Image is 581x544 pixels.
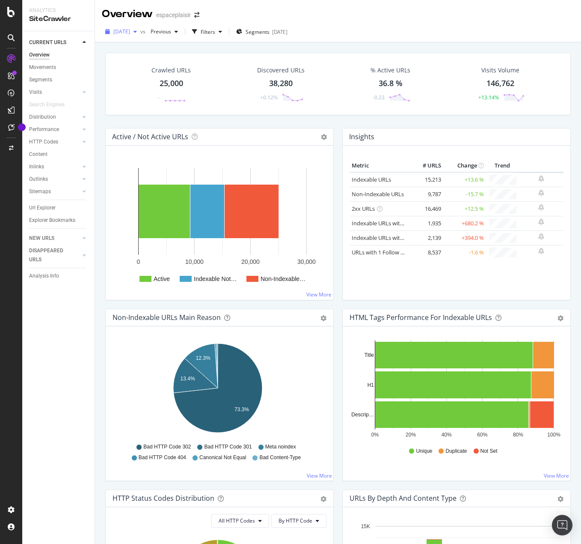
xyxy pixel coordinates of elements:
a: Non-Indexable URLs [352,190,404,198]
div: Visits [29,88,42,97]
a: Distribution [29,113,80,122]
span: Meta noindex [265,443,296,451]
text: H1 [368,382,374,388]
div: gear [557,315,563,321]
div: HTTP Status Codes Distribution [113,494,214,502]
th: # URLS [409,159,443,172]
div: NEW URLS [29,234,54,243]
a: Indexable URLs with Bad H1 [352,219,423,227]
div: gear [557,496,563,502]
div: 36.8 % [379,78,403,89]
div: Open Intercom Messenger [552,515,572,535]
div: Inlinks [29,162,44,171]
a: NEW URLS [29,234,80,243]
td: +680.2 % [443,216,486,230]
div: Performance [29,125,59,134]
a: Analysis Info [29,272,89,281]
a: URLs with 1 Follow Inlink [352,248,415,256]
text: 0% [371,432,379,438]
td: -1.6 % [443,245,486,260]
div: Crawled URLs [151,66,191,75]
td: 2,139 [409,230,443,245]
div: 38,280 [269,78,293,89]
i: Options [321,134,327,140]
div: bell-plus [538,233,544,240]
span: Duplicate [445,448,467,455]
div: bell-plus [538,175,544,182]
a: CURRENT URLS [29,38,80,47]
div: CURRENT URLS [29,38,66,47]
td: 16,469 [409,201,443,216]
div: HTML Tags Performance for Indexable URLs [350,313,492,322]
div: bell-plus [538,189,544,196]
a: Visits [29,88,80,97]
span: Bad HTTP Code 404 [139,454,186,461]
svg: A chart. [113,159,323,293]
a: View More [306,291,332,298]
span: Canonical Not Equal [199,454,246,461]
a: Content [29,150,89,159]
div: bell-plus [538,218,544,225]
span: All HTTP Codes [219,517,255,524]
div: arrow-right-arrow-left [194,12,199,18]
a: DISAPPEARED URLS [29,246,80,264]
text: 10,000 [185,258,204,265]
text: Title [365,352,374,358]
td: +12.5 % [443,201,486,216]
td: 15,213 [409,172,443,187]
div: DISAPPEARED URLS [29,246,72,264]
a: Search Engines [29,100,73,109]
span: 2025 Aug. 2nd [113,28,130,35]
div: [DATE] [272,28,288,36]
text: 20,000 [241,258,260,265]
a: Indexable URLs [352,176,391,183]
span: Bad HTTP Code 302 [143,443,191,451]
button: Filters [189,25,225,39]
text: 12.3% [196,355,210,361]
div: Overview [29,51,50,60]
div: A chart. [350,340,560,439]
div: Explorer Bookmarks [29,216,75,225]
a: HTTP Codes [29,137,80,146]
td: 1,935 [409,216,443,230]
td: +394.0 % [443,230,486,245]
text: Descrip… [351,412,374,418]
a: Segments [29,75,89,84]
div: Tooltip anchor [18,123,26,131]
div: HTTP Codes [29,137,58,146]
div: Distribution [29,113,56,122]
a: Inlinks [29,162,80,171]
span: Bad Content-Type [259,454,301,461]
td: 8,537 [409,245,443,260]
button: By HTTP Code [271,514,326,528]
span: Previous [147,28,171,35]
div: Analysis Info [29,272,59,281]
text: Active [154,275,170,282]
text: Indexable Not… [194,275,237,282]
text: 80% [513,432,523,438]
span: Unique [416,448,432,455]
a: Overview [29,51,89,60]
text: 73.3% [234,407,249,412]
div: Analytics [29,7,88,14]
span: Segments [246,28,270,36]
div: gear [320,496,326,502]
a: Performance [29,125,80,134]
div: Content [29,150,47,159]
text: 100% [547,432,560,438]
text: 0 [137,258,140,265]
td: +13.6 % [443,172,486,187]
div: -0.23 [373,94,385,101]
div: gear [320,315,326,321]
div: Non-Indexable URLs Main Reason [113,313,221,322]
a: 2xx URLs [352,205,375,212]
text: 20% [406,432,416,438]
text: 15K [361,523,370,529]
a: View More [544,472,569,479]
span: Bad HTTP Code 301 [204,443,252,451]
svg: A chart. [113,340,323,439]
th: Change [443,159,486,172]
div: Search Engines [29,100,65,109]
a: Explorer Bookmarks [29,216,89,225]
